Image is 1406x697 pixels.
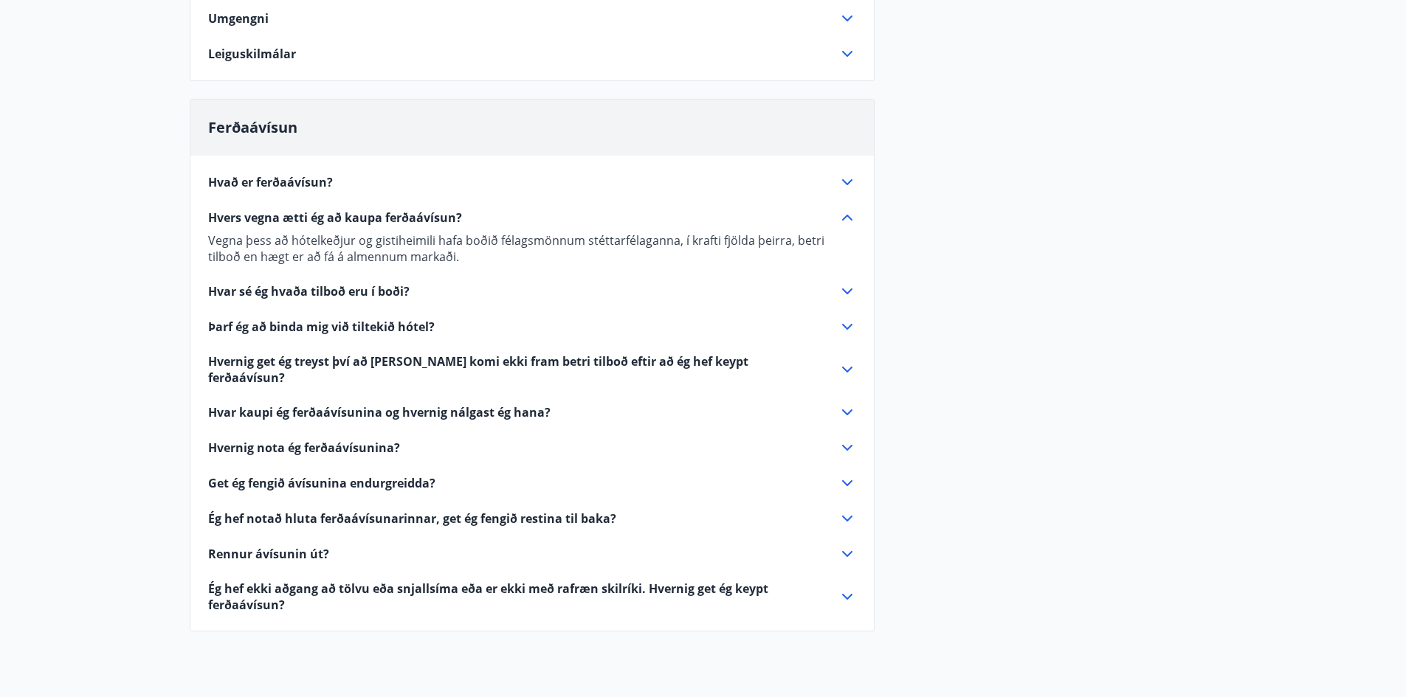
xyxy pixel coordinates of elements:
p: Vegna þess að hótelkeðjur og gistiheimili hafa boðið félagsmönnum stéttarfélaganna, í krafti fjöl... [208,232,856,265]
div: Get ég fengið ávísunina endurgreidda? [208,474,856,492]
span: Ég hef ekki aðgang að tölvu eða snjallsíma eða er ekki með rafræn skilríki. Hvernig get ég keypt ... [208,580,821,613]
span: Ég hef notað hluta ferðaávísunarinnar, get ég fengið restina til baka? [208,510,616,527]
span: Umgengni [208,10,269,27]
span: Hvar sé ég hvaða tilboð eru í boði? [208,283,410,299]
div: Hvernig get ég treyst því að [PERSON_NAME] komi ekki fram betri tilboð eftir að ég hef keypt ferð... [208,353,856,386]
span: Hvernig get ég treyst því að [PERSON_NAME] komi ekki fram betri tilboð eftir að ég hef keypt ferð... [208,353,821,386]
div: Leiguskilmálar [208,45,856,63]
span: Hvað er ferðaávísun? [208,174,333,190]
div: Rennur ávísunin út? [208,545,856,563]
div: Hvað er ferðaávísun? [208,173,856,191]
div: Hvar sé ég hvaða tilboð eru í boði? [208,282,856,300]
span: Get ég fengið ávísunina endurgreidda? [208,475,435,491]
div: Hvers vegna ætti ég að kaupa ferðaávísun? [208,209,856,226]
div: Ég hef notað hluta ferðaávísunarinnar, get ég fengið restina til baka? [208,510,856,527]
span: Hvernig nota ég ferðaávísunina? [208,440,400,456]
div: Þarf ég að binda mig við tiltekið hótel? [208,318,856,336]
span: Leiguskilmálar [208,46,296,62]
span: Hvar kaupi ég ferðaávísunina og hvernig nálgast ég hana? [208,404,551,420]
div: Hvers vegna ætti ég að kaupa ferðaávísun? [208,226,856,265]
span: Rennur ávísunin út? [208,546,329,562]
span: Þarf ég að binda mig við tiltekið hótel? [208,319,435,335]
span: Hvers vegna ætti ég að kaupa ferðaávísun? [208,209,462,226]
div: Ég hef ekki aðgang að tölvu eða snjallsíma eða er ekki með rafræn skilríki. Hvernig get ég keypt ... [208,580,856,613]
div: Hvernig nota ég ferðaávísunina? [208,439,856,457]
div: Hvar kaupi ég ferðaávísunina og hvernig nálgast ég hana? [208,403,856,421]
div: Umgengni [208,10,856,27]
span: Ferðaávísun [208,117,297,137]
